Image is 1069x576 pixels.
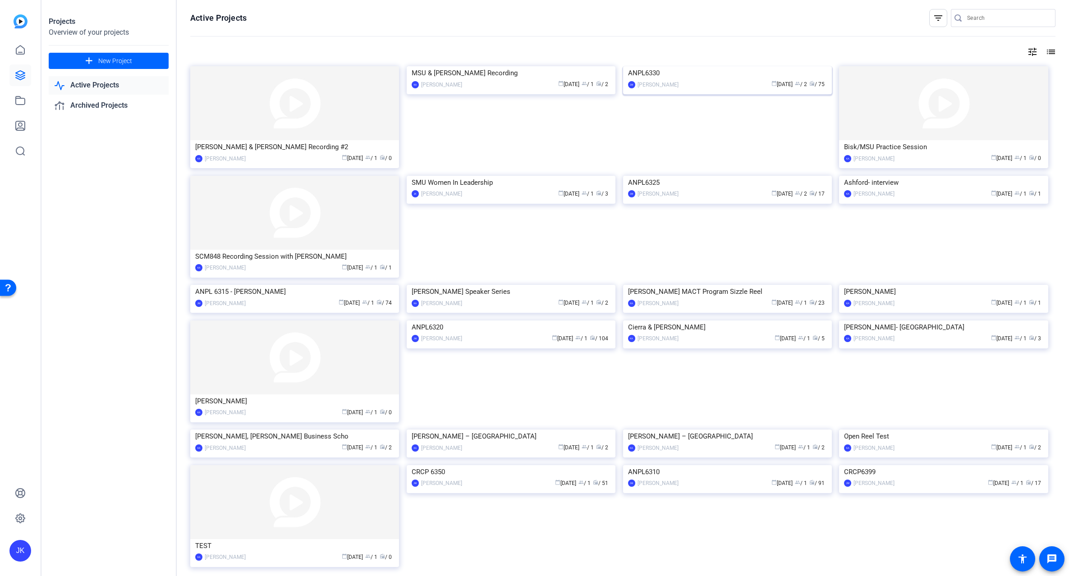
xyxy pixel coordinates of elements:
span: group [365,553,371,559]
div: [PERSON_NAME] Speaker Series [412,285,610,298]
span: radio [1026,480,1031,485]
span: / 1 [365,409,377,416]
div: JW [628,190,635,197]
span: / 1 [795,480,807,486]
span: calendar_today [555,480,560,485]
div: JK [9,540,31,562]
div: KA [628,300,635,307]
span: calendar_today [988,480,993,485]
div: KA [412,444,419,452]
div: JW [412,480,419,487]
div: [PERSON_NAME] [205,154,246,163]
span: / 74 [376,300,392,306]
span: / 2 [596,81,608,87]
div: KA [195,444,202,452]
div: Bisk/MSU Practice Session [844,140,1043,154]
span: radio [809,190,815,196]
div: KA [844,300,851,307]
span: / 1 [575,335,587,342]
span: / 1 [1014,155,1027,161]
span: calendar_today [991,155,996,160]
div: [PERSON_NAME] [853,189,895,198]
span: radio [809,81,815,86]
span: / 2 [380,444,392,451]
div: [PERSON_NAME] [421,189,462,198]
div: KA [844,444,851,452]
span: group [795,190,800,196]
span: / 1 [1014,335,1027,342]
span: [DATE] [991,191,1012,197]
span: calendar_today [991,444,996,449]
span: group [578,480,584,485]
div: JW [195,300,202,307]
div: KA [195,264,202,271]
div: TEST [195,539,394,553]
span: / 1 [795,300,807,306]
span: / 1 [365,155,377,161]
span: / 75 [809,81,825,87]
span: [DATE] [991,444,1012,451]
div: JW [844,480,851,487]
span: / 1 [1014,191,1027,197]
span: [DATE] [991,300,1012,306]
span: / 17 [1026,480,1041,486]
span: [DATE] [342,554,363,560]
a: Active Projects [49,76,169,95]
div: [PERSON_NAME] [638,443,679,453]
span: calendar_today [771,81,777,86]
span: calendar_today [558,444,564,449]
span: group [795,81,800,86]
span: radio [1029,299,1034,305]
span: / 0 [380,554,392,560]
span: [DATE] [988,480,1009,486]
div: JW [628,81,635,88]
span: / 2 [596,444,608,451]
span: radio [1029,190,1034,196]
span: / 1 [1029,300,1041,306]
span: / 104 [590,335,608,342]
span: / 1 [582,81,594,87]
div: SCM848 Recording Session with [PERSON_NAME] [195,250,394,263]
span: / 1 [365,265,377,271]
mat-icon: tune [1027,46,1038,57]
span: group [365,155,371,160]
span: calendar_today [771,480,777,485]
span: / 3 [1029,335,1041,342]
span: radio [809,480,815,485]
div: [PERSON_NAME] [853,443,895,453]
span: / 23 [809,300,825,306]
div: KA [844,155,851,162]
div: [PERSON_NAME] [638,80,679,89]
span: / 1 [380,265,392,271]
span: group [582,81,587,86]
div: [PERSON_NAME] – [GEOGRAPHIC_DATA] [412,430,610,443]
div: [PERSON_NAME] [205,443,246,453]
span: / 51 [593,480,608,486]
span: [DATE] [991,155,1012,161]
div: [PERSON_NAME] MACT Program Sizzle Reel [628,285,827,298]
div: Projects [49,16,169,27]
div: CRCP6399 [844,465,1043,479]
div: [PERSON_NAME] [844,285,1043,298]
span: / 1 [362,300,374,306]
span: group [1014,190,1020,196]
span: / 1 [1014,300,1027,306]
span: / 1 [1014,444,1027,451]
div: Open Reel Test [844,430,1043,443]
span: radio [596,299,601,305]
div: [PERSON_NAME]- [GEOGRAPHIC_DATA] [844,320,1043,334]
span: radio [596,81,601,86]
span: calendar_today [342,264,347,270]
span: / 91 [809,480,825,486]
mat-icon: list [1045,46,1055,57]
div: [PERSON_NAME] – [GEOGRAPHIC_DATA] [628,430,827,443]
div: [PERSON_NAME] [853,479,895,488]
span: radio [380,444,385,449]
span: calendar_today [991,299,996,305]
div: KA [195,553,202,561]
span: calendar_today [342,444,347,449]
span: radio [380,553,385,559]
span: group [365,409,371,414]
span: / 1 [578,480,591,486]
div: [PERSON_NAME] & [PERSON_NAME] Recording #2 [195,140,394,154]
